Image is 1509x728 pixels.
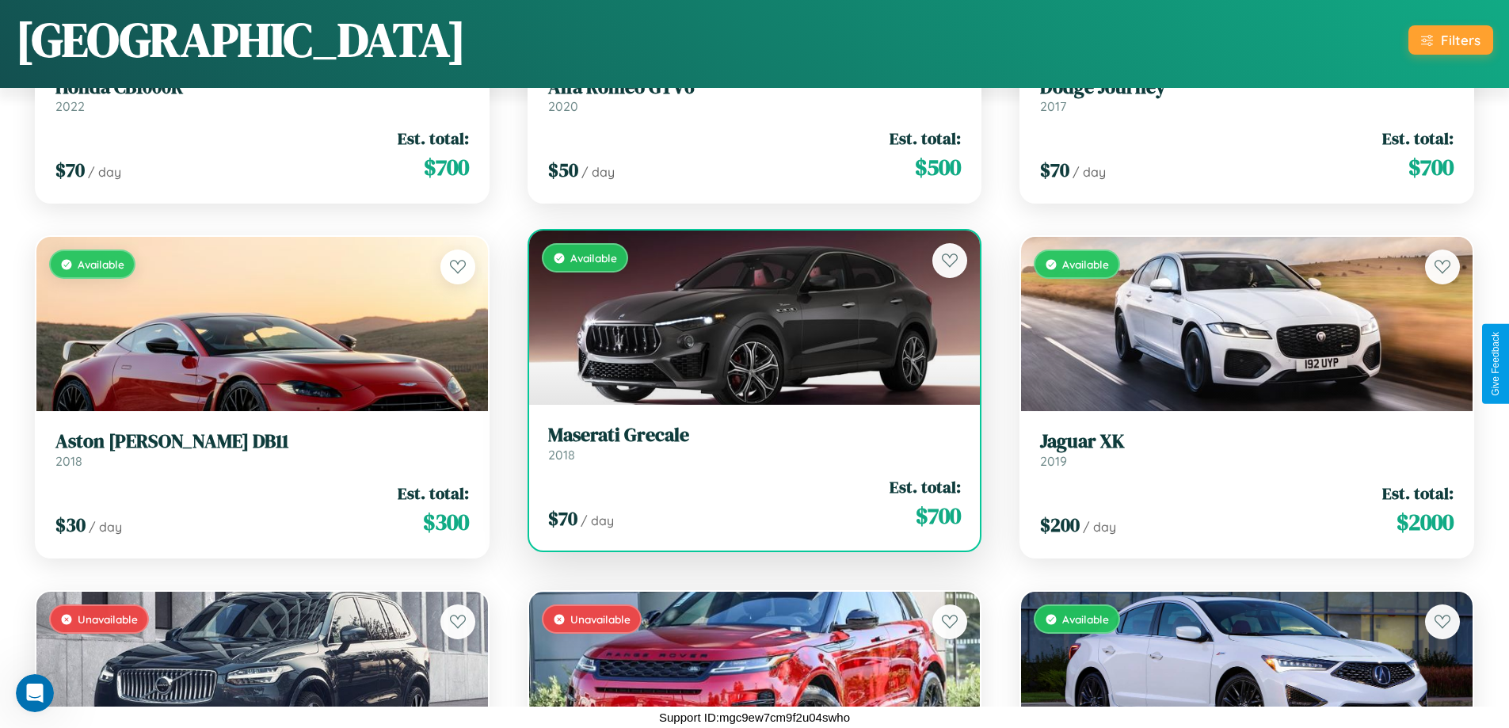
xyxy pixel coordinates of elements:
[1062,612,1109,626] span: Available
[55,98,85,114] span: 2022
[398,482,469,505] span: Est. total:
[16,7,466,72] h1: [GEOGRAPHIC_DATA]
[16,674,54,712] iframe: Intercom live chat
[55,430,469,469] a: Aston [PERSON_NAME] DB112018
[1062,257,1109,271] span: Available
[915,151,961,183] span: $ 500
[1040,430,1454,469] a: Jaguar XK2019
[1040,157,1069,183] span: $ 70
[1382,482,1454,505] span: Est. total:
[398,127,469,150] span: Est. total:
[1040,512,1080,538] span: $ 200
[548,424,962,447] h3: Maserati Grecale
[78,257,124,271] span: Available
[1408,151,1454,183] span: $ 700
[78,612,138,626] span: Unavailable
[424,151,469,183] span: $ 700
[55,512,86,538] span: $ 30
[1441,32,1480,48] div: Filters
[581,513,614,528] span: / day
[548,98,578,114] span: 2020
[89,519,122,535] span: / day
[548,424,962,463] a: Maserati Grecale2018
[548,157,578,183] span: $ 50
[1397,506,1454,538] span: $ 2000
[570,251,617,265] span: Available
[55,76,469,115] a: Honda CB1000R2022
[55,157,85,183] span: $ 70
[916,500,961,532] span: $ 700
[88,164,121,180] span: / day
[1073,164,1106,180] span: / day
[1040,98,1066,114] span: 2017
[1040,76,1454,115] a: Dodge Journey2017
[890,127,961,150] span: Est. total:
[570,612,631,626] span: Unavailable
[581,164,615,180] span: / day
[1040,430,1454,453] h3: Jaguar XK
[1083,519,1116,535] span: / day
[659,707,850,728] p: Support ID: mgc9ew7cm9f2u04swho
[423,506,469,538] span: $ 300
[55,430,469,453] h3: Aston [PERSON_NAME] DB11
[1490,332,1501,396] div: Give Feedback
[548,76,962,115] a: Alfa Romeo GTV62020
[548,505,577,532] span: $ 70
[548,447,575,463] span: 2018
[890,475,961,498] span: Est. total:
[1040,453,1067,469] span: 2019
[1382,127,1454,150] span: Est. total:
[55,453,82,469] span: 2018
[1408,25,1493,55] button: Filters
